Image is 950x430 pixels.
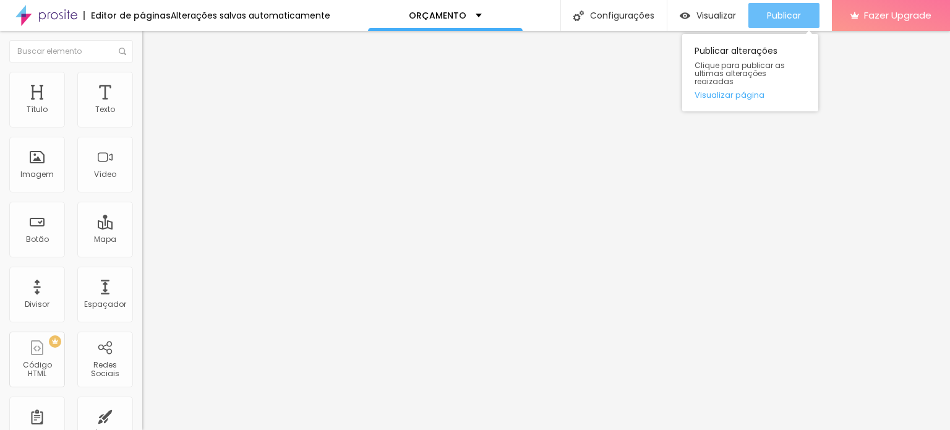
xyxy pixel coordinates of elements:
[94,170,116,179] div: Vídeo
[95,105,115,114] div: Texto
[119,48,126,55] img: Icone
[409,11,466,20] p: ORÇAMENTO
[864,10,931,20] span: Fazer Upgrade
[26,235,49,244] div: Botão
[171,11,330,20] div: Alterações salvas automaticamente
[573,11,584,21] img: Icone
[84,300,126,309] div: Espaçador
[94,235,116,244] div: Mapa
[9,40,133,62] input: Buscar elemento
[25,300,49,309] div: Divisor
[12,361,61,379] div: Código HTML
[682,34,818,111] div: Publicar alterações
[80,361,129,379] div: Redes Sociais
[142,31,950,430] iframe: Editor
[83,11,171,20] div: Editor de páginas
[695,61,806,86] span: Clique para publicar as ultimas alterações reaizadas
[27,105,48,114] div: Título
[767,11,801,20] span: Publicar
[20,170,54,179] div: Imagem
[748,3,819,28] button: Publicar
[696,11,736,20] span: Visualizar
[667,3,748,28] button: Visualizar
[695,91,806,99] a: Visualizar página
[680,11,690,21] img: view-1.svg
